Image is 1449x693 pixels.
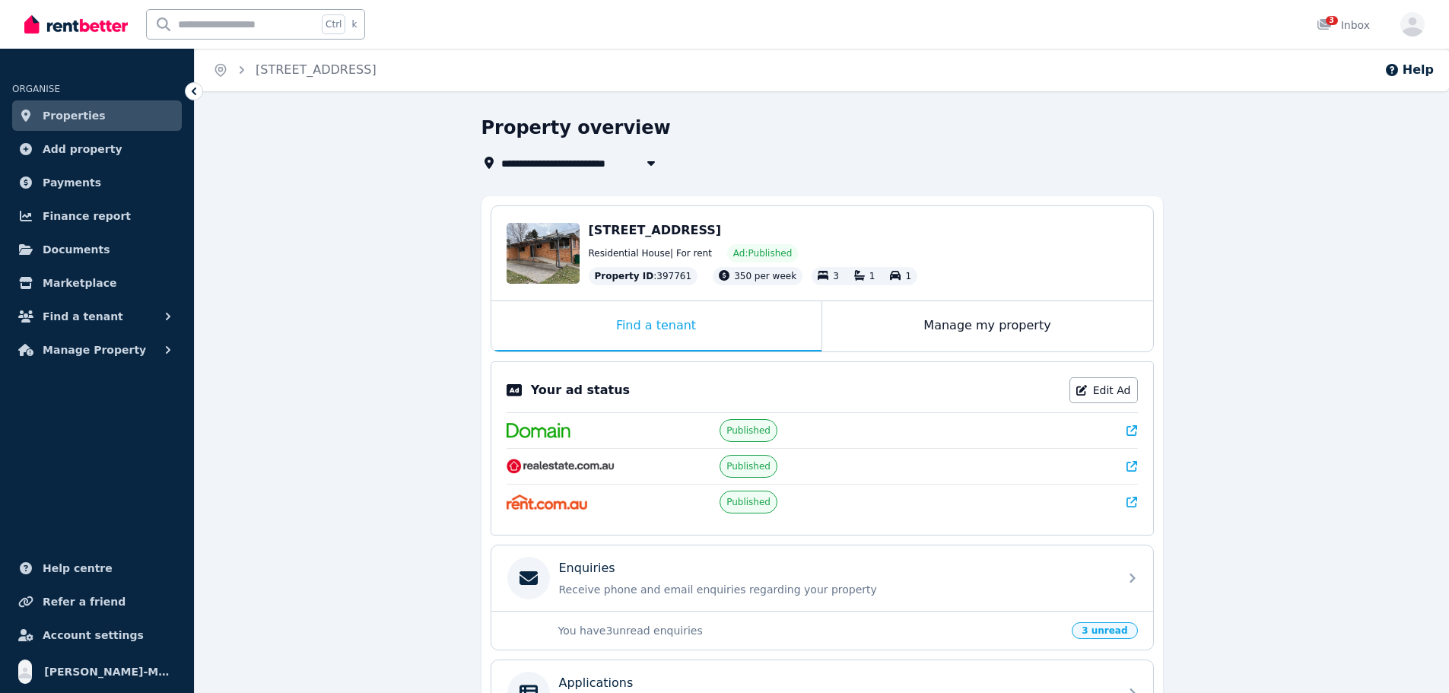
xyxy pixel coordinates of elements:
[726,424,771,437] span: Published
[12,201,182,231] a: Finance report
[589,247,712,259] span: Residential House | For rent
[43,140,122,158] span: Add property
[507,459,615,474] img: RealEstate.com.au
[558,623,1063,638] p: You have 3 unread enquiries
[44,663,176,681] span: [PERSON_NAME]-May [PERSON_NAME]
[43,240,110,259] span: Documents
[1069,377,1138,403] a: Edit Ad
[1072,622,1137,639] span: 3 unread
[24,13,128,36] img: RentBetter
[43,207,131,225] span: Finance report
[12,234,182,265] a: Documents
[12,84,60,94] span: ORGANISE
[43,341,146,359] span: Manage Property
[351,18,357,30] span: k
[12,587,182,617] a: Refer a friend
[531,381,630,399] p: Your ad status
[733,247,792,259] span: Ad: Published
[12,553,182,583] a: Help centre
[726,496,771,508] span: Published
[905,271,911,281] span: 1
[195,49,395,91] nav: Breadcrumb
[43,626,144,644] span: Account settings
[481,116,671,140] h1: Property overview
[559,674,634,692] p: Applications
[322,14,345,34] span: Ctrl
[507,423,570,438] img: Domain.com.au
[43,106,106,125] span: Properties
[43,593,126,611] span: Refer a friend
[1317,17,1370,33] div: Inbox
[1384,61,1434,79] button: Help
[12,620,182,650] a: Account settings
[559,559,615,577] p: Enquiries
[822,301,1153,351] div: Manage my property
[12,268,182,298] a: Marketplace
[256,62,377,77] a: [STREET_ADDRESS]
[12,134,182,164] a: Add property
[559,582,1110,597] p: Receive phone and email enquiries regarding your property
[43,274,116,292] span: Marketplace
[12,335,182,365] button: Manage Property
[491,301,821,351] div: Find a tenant
[12,100,182,131] a: Properties
[869,271,875,281] span: 1
[43,173,101,192] span: Payments
[43,559,113,577] span: Help centre
[491,545,1153,611] a: EnquiriesReceive phone and email enquiries regarding your property
[734,271,796,281] span: 350 per week
[43,307,123,326] span: Find a tenant
[833,271,839,281] span: 3
[589,267,698,285] div: : 397761
[12,167,182,198] a: Payments
[589,223,722,237] span: [STREET_ADDRESS]
[726,460,771,472] span: Published
[507,494,588,510] img: Rent.com.au
[595,270,654,282] span: Property ID
[12,301,182,332] button: Find a tenant
[1326,16,1338,25] span: 3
